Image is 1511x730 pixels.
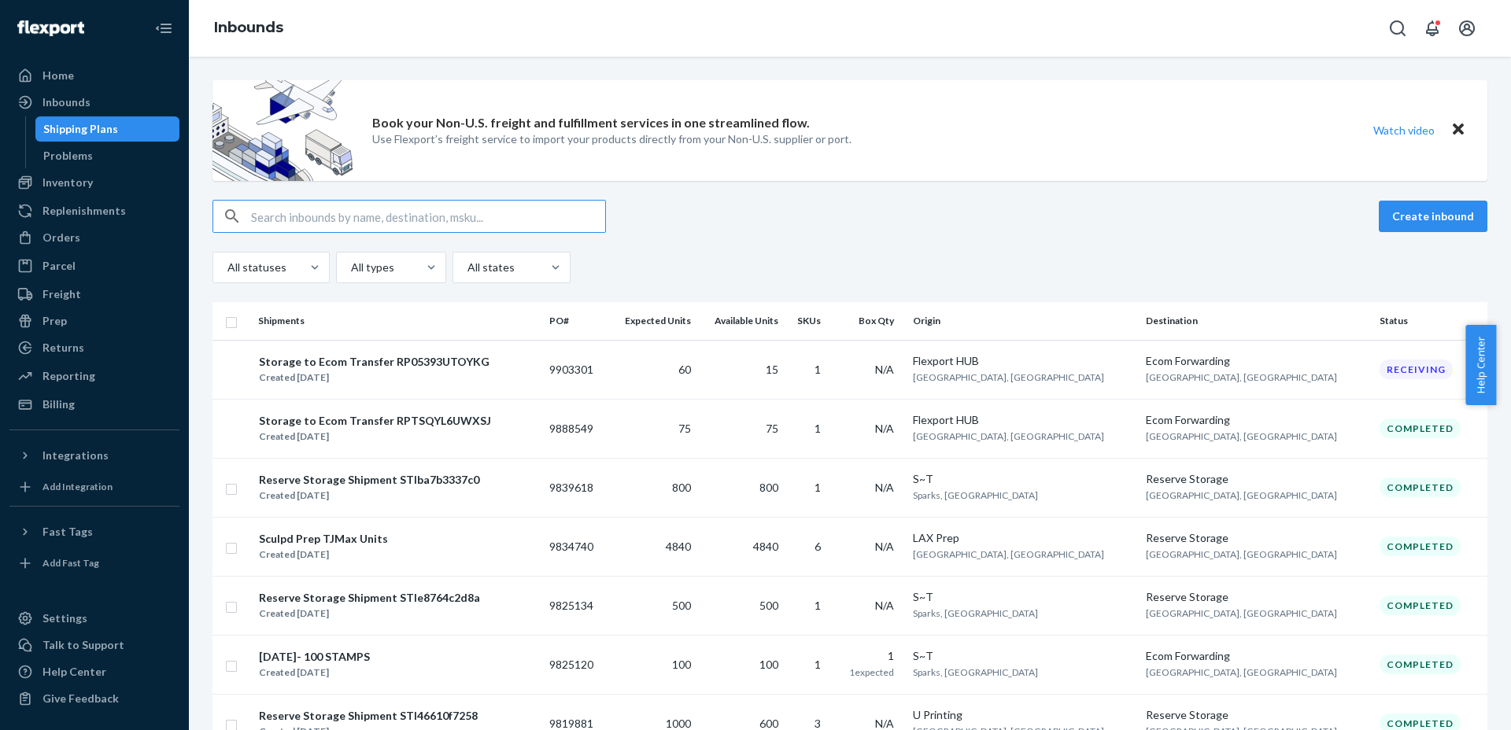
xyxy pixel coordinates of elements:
div: Shipping Plans [43,121,118,137]
input: All types [349,260,351,275]
span: Sparks, [GEOGRAPHIC_DATA] [913,666,1038,678]
button: Close Navigation [148,13,179,44]
button: Close [1448,119,1469,142]
span: 800 [672,481,691,494]
th: Expected Units [608,302,697,340]
span: [GEOGRAPHIC_DATA], [GEOGRAPHIC_DATA] [1146,548,1337,560]
div: Ecom Forwarding [1146,648,1366,664]
a: Reporting [9,363,179,389]
input: All states [466,260,467,275]
div: Settings [42,610,87,626]
div: Flexport HUB [913,353,1133,369]
div: Storage to Ecom Transfer RP05393UTOYKG [259,354,490,370]
div: Completed [1380,595,1461,615]
td: 9825134 [543,576,608,635]
th: SKUs [785,302,833,340]
td: 9839618 [543,458,608,517]
button: Integrations [9,443,179,468]
a: Add Fast Tag [9,551,179,576]
span: 1000 [666,717,691,730]
div: 1 [840,648,894,664]
a: Replenishments [9,198,179,223]
span: [GEOGRAPHIC_DATA], [GEOGRAPHIC_DATA] [1146,371,1337,383]
p: Use Flexport’s freight service to import your products directly from your Non-U.S. supplier or port. [372,131,852,147]
div: U Printing [913,707,1133,723]
span: 4840 [753,540,778,553]
span: [GEOGRAPHIC_DATA], [GEOGRAPHIC_DATA] [913,548,1104,560]
th: Shipments [252,302,543,340]
span: N/A [875,599,894,612]
button: Help Center [1465,325,1496,405]
button: Watch video [1363,119,1445,142]
div: Freight [42,286,81,302]
td: 9834740 [543,517,608,576]
div: Fast Tags [42,524,93,540]
a: Returns [9,335,179,360]
th: Destination [1140,302,1372,340]
span: N/A [875,422,894,435]
div: Prep [42,313,67,329]
div: Flexport HUB [913,412,1133,428]
a: Talk to Support [9,632,179,658]
div: Receiving [1380,359,1453,379]
div: Completed [1380,418,1461,438]
div: LAX Prep [913,530,1133,546]
div: S~T [913,648,1133,664]
div: Completed [1380,477,1461,497]
span: 4840 [666,540,691,553]
div: Home [42,68,74,83]
span: N/A [875,481,894,494]
div: Created [DATE] [259,429,491,444]
div: Reserve Storage Shipment STI46610f7258 [259,708,478,724]
a: Shipping Plans [35,116,180,142]
div: Inventory [42,175,93,190]
a: Add Integration [9,474,179,500]
span: 500 [759,599,778,612]
a: Inventory [9,170,179,195]
span: 1 [815,481,821,494]
span: [GEOGRAPHIC_DATA], [GEOGRAPHIC_DATA] [913,430,1104,442]
div: Reserve Storage Shipment STIe8764c2d8a [259,590,480,606]
div: Completed [1380,536,1461,556]
div: S~T [913,471,1133,487]
div: Returns [42,340,84,356]
span: 500 [672,599,691,612]
td: 9888549 [543,399,608,458]
a: Inbounds [214,19,283,36]
a: Settings [9,606,179,631]
div: Give Feedback [42,691,119,706]
div: Ecom Forwarding [1146,412,1366,428]
div: Billing [42,396,75,412]
div: Integrations [42,448,109,463]
button: Open Search Box [1382,13,1413,44]
div: Sculpd Prep TJMax Units [259,531,388,547]
div: Created [DATE] [259,547,388,562]
div: Ecom Forwarding [1146,353,1366,369]
button: Open notifications [1417,13,1448,44]
span: 800 [759,481,778,494]
button: Fast Tags [9,519,179,544]
div: Orders [42,230,80,245]
span: 60 [678,363,691,376]
input: All statuses [226,260,227,275]
span: Sparks, [GEOGRAPHIC_DATA] [913,607,1038,619]
div: Created [DATE] [259,370,490,385]
span: 6 [815,540,821,553]
span: 100 [672,658,691,671]
div: Created [DATE] [259,488,479,503]
a: Help Center [9,659,179,684]
span: 75 [678,422,691,435]
div: Replenishments [42,203,126,219]
div: S~T [913,589,1133,605]
span: [GEOGRAPHIC_DATA], [GEOGRAPHIC_DATA] [1146,607,1337,619]
span: [GEOGRAPHIC_DATA], [GEOGRAPHIC_DATA] [1146,489,1337,501]
td: 9825120 [543,635,608,694]
div: Reserve Storage [1146,707,1366,723]
div: Reporting [42,368,95,384]
span: 15 [766,363,778,376]
a: Orders [9,225,179,250]
a: Inbounds [9,90,179,115]
a: Problems [35,143,180,168]
div: [DATE]- 100 STAMPS [259,649,370,665]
